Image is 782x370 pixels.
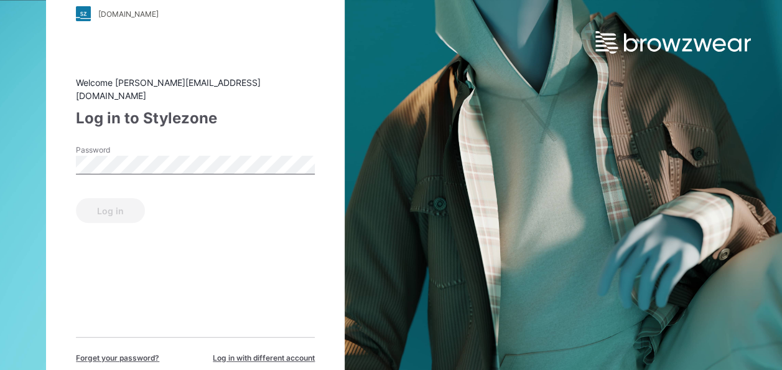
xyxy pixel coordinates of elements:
div: Welcome [PERSON_NAME][EMAIL_ADDRESS][DOMAIN_NAME] [76,76,315,102]
img: stylezone-logo.562084cfcfab977791bfbf7441f1a819.svg [76,6,91,21]
a: [DOMAIN_NAME] [76,6,315,21]
span: Forget your password? [76,353,159,364]
label: Password [76,145,163,156]
img: browzwear-logo.e42bd6dac1945053ebaf764b6aa21510.svg [595,31,751,54]
div: Log in to Stylezone [76,107,315,130]
div: [DOMAIN_NAME] [98,9,159,19]
span: Log in with different account [213,353,315,364]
